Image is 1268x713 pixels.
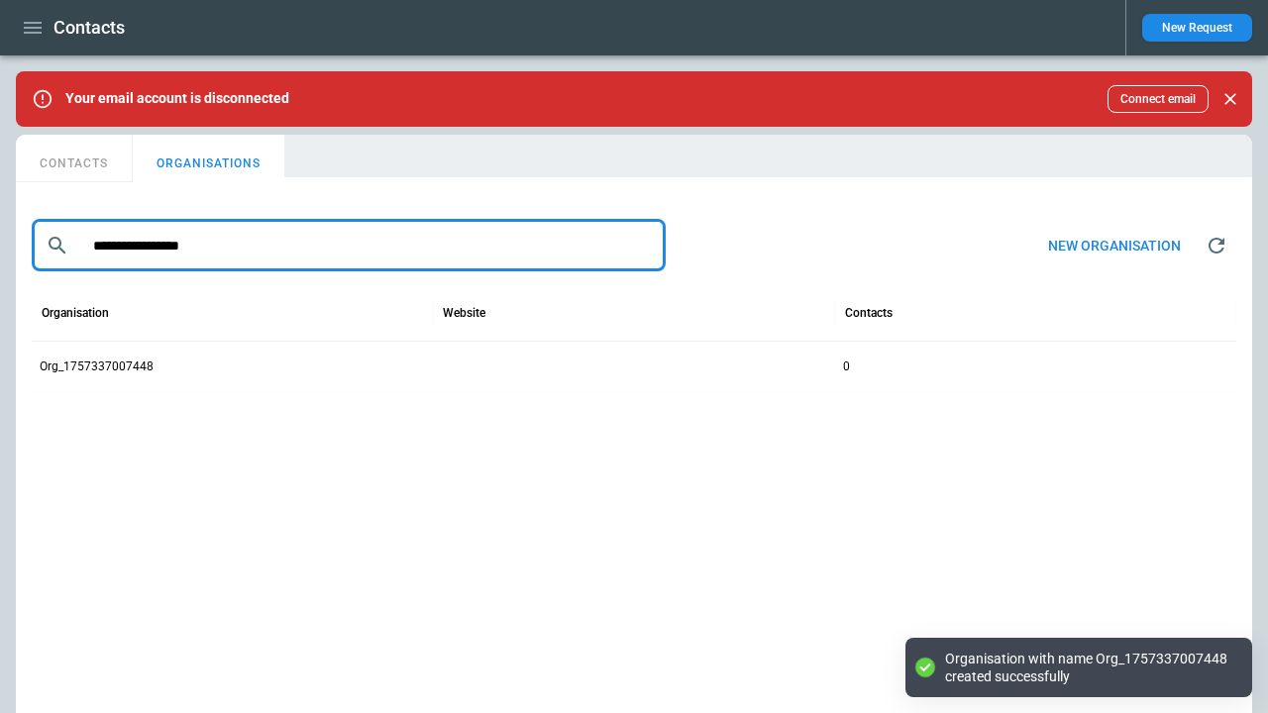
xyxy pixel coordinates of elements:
[16,135,133,182] button: CONTACTS
[53,16,125,40] h1: Contacts
[1032,225,1197,267] button: New organisation
[133,135,284,182] button: ORGANISATIONS
[40,358,154,375] p: Org_1757337007448
[845,306,893,320] div: Contacts
[1142,14,1252,42] button: New Request
[1216,85,1244,113] button: Close
[65,90,289,107] p: Your email account is disconnected
[1108,85,1209,113] button: Connect email
[843,358,850,375] p: 0
[42,306,109,320] div: Organisation
[443,306,485,320] div: Website
[945,650,1232,685] div: Organisation with name Org_1757337007448 created successfully
[1216,77,1244,121] div: dismiss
